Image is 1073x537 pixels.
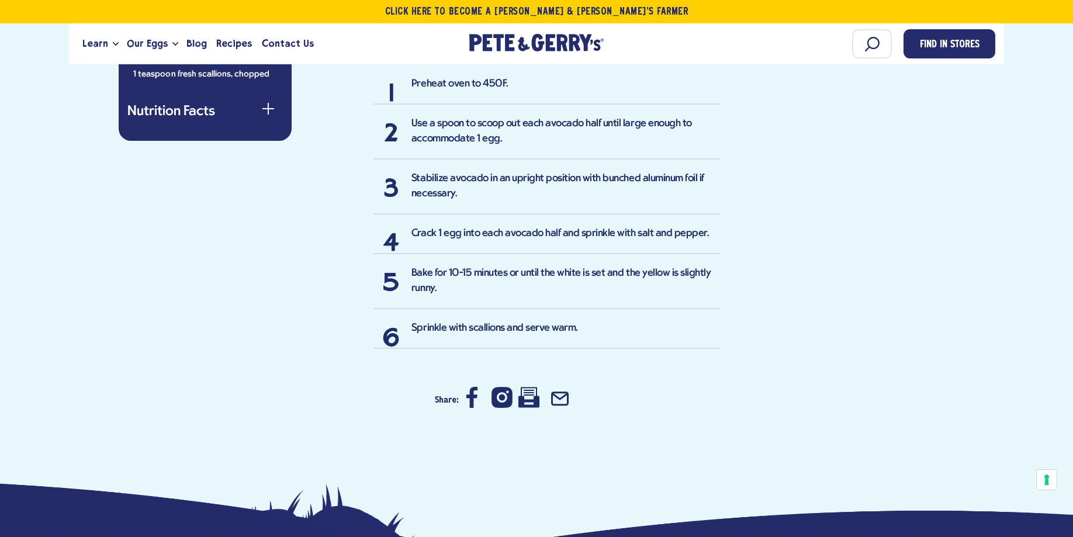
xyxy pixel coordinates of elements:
[212,28,257,60] a: Recipes
[373,266,720,309] li: Bake for 10-15 minutes or until the white is set and the yellow is slightly runny.
[262,36,314,51] span: Contact Us
[852,29,892,58] input: Search
[82,36,108,51] span: Learn
[549,401,570,410] a: Share by Email
[373,321,720,349] li: Sprinkle with scallions and serve warm.
[113,42,119,46] button: Open the dropdown menu for Learn
[186,36,207,51] span: Blog
[904,29,995,58] a: Find in Stores
[373,226,720,254] li: Crack 1 egg into each avocado half and sprinkle with salt and pepper.
[127,36,168,51] span: Our Eggs
[373,116,720,160] li: Use a spoon to scoop out each avocado half until large enough to accommodate 1 egg.
[257,28,319,60] a: Contact Us
[920,37,979,53] span: Find in Stores
[373,77,720,105] li: Preheat oven to 450F.
[216,36,252,51] span: Recipes
[182,28,212,60] a: Blog
[172,42,178,46] button: Open the dropdown menu for Our Eggs
[133,70,277,79] li: 1 teaspoon fresh scallions, chopped
[122,28,172,60] a: Our Eggs
[435,384,459,417] h3: Share:
[1037,470,1057,490] button: Your consent preferences for tracking technologies
[373,171,720,214] li: Stabilize avocado in an upright position with bunched aluminum foil if necessary.
[78,28,113,60] a: Learn
[127,105,283,119] button: Nutrition Facts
